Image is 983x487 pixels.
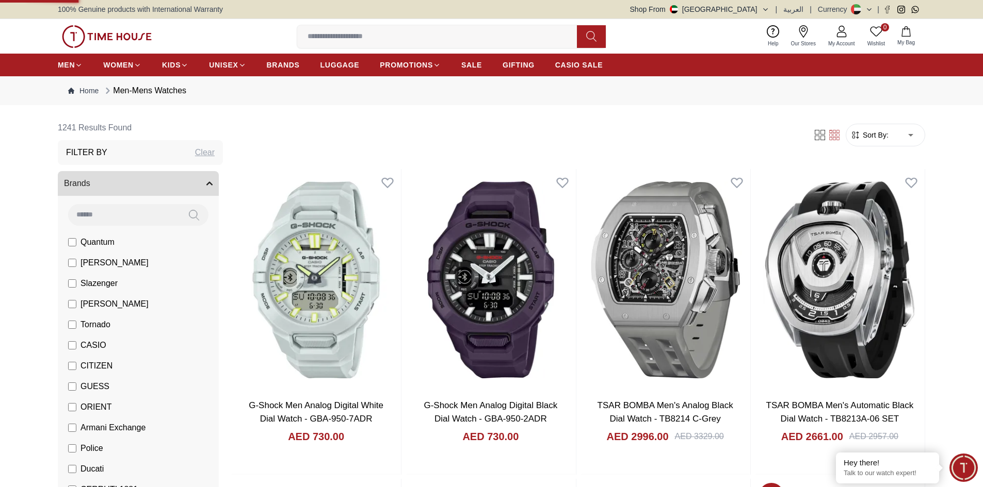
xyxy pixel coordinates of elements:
[320,60,360,70] span: LUGGAGE
[776,4,778,14] span: |
[80,442,103,455] span: Police
[80,422,146,434] span: Armani Exchange
[781,429,843,444] h4: AED 2661.00
[249,400,383,424] a: G-Shock Men Analog Digital White Dial Watch - GBA-950-7ADR
[783,4,803,14] button: العربية
[897,6,905,13] a: Instagram
[824,40,859,47] span: My Account
[68,362,76,370] input: CITIZEN
[755,169,925,391] img: TSAR BOMBA Men's Automatic Black Dial Watch - TB8213A-06 SET
[762,23,785,49] a: Help
[787,40,820,47] span: Our Stores
[288,429,344,444] h4: AED 730.00
[503,60,535,70] span: GIFTING
[818,4,851,14] div: Currency
[883,6,891,13] a: Facebook
[598,400,733,424] a: TSAR BOMBA Men's Analog Black Dial Watch - TB8214 C-Grey
[68,86,99,96] a: Home
[555,60,603,70] span: CASIO SALE
[267,60,300,70] span: BRANDS
[58,4,223,14] span: 100% Genuine products with International Warranty
[68,259,76,267] input: [PERSON_NAME]
[68,424,76,432] input: Armani Exchange
[462,429,519,444] h4: AED 730.00
[68,444,76,452] input: Police
[844,469,931,478] p: Talk to our watch expert!
[58,60,75,70] span: MEN
[606,429,668,444] h4: AED 2996.00
[162,60,181,70] span: KIDS
[844,458,931,468] div: Hey there!
[64,177,90,190] span: Brands
[949,454,978,482] div: Chat Widget
[861,130,889,140] span: Sort By:
[162,56,188,74] a: KIDS
[893,39,919,46] span: My Bag
[103,56,141,74] a: WOMEN
[675,430,724,443] div: AED 3329.00
[68,300,76,308] input: [PERSON_NAME]
[849,430,898,443] div: AED 2957.00
[68,403,76,411] input: ORIENT
[103,85,186,97] div: Men-Mens Watches
[80,257,149,269] span: [PERSON_NAME]
[80,318,110,331] span: Tornado
[66,146,107,159] h3: Filter By
[80,463,104,475] span: Ducati
[58,56,83,74] a: MEN
[68,321,76,329] input: Tornado
[380,56,441,74] a: PROMOTIONS
[58,171,219,196] button: Brands
[810,4,812,14] span: |
[861,23,891,49] a: 0Wishlist
[209,56,246,74] a: UNISEX
[80,401,111,413] span: ORIENT
[68,382,76,391] input: GUESS
[911,6,919,13] a: Whatsapp
[209,60,238,70] span: UNISEX
[80,298,149,310] span: [PERSON_NAME]
[461,60,482,70] span: SALE
[80,277,118,290] span: Slazenger
[630,4,769,14] button: Shop From[GEOGRAPHIC_DATA]
[58,115,223,140] h6: 1241 Results Found
[406,169,575,391] img: G-Shock Men Analog Digital Black Dial Watch - GBA-950-2ADR
[80,339,106,351] span: CASIO
[850,130,889,140] button: Sort By:
[461,56,482,74] a: SALE
[555,56,603,74] a: CASIO SALE
[80,236,115,248] span: Quantum
[231,169,401,391] img: G-Shock Men Analog Digital White Dial Watch - GBA-950-7ADR
[581,169,750,391] img: TSAR BOMBA Men's Analog Black Dial Watch - TB8214 C-Grey
[380,60,433,70] span: PROMOTIONS
[267,56,300,74] a: BRANDS
[863,40,889,47] span: Wishlist
[68,465,76,473] input: Ducati
[103,60,134,70] span: WOMEN
[58,76,925,105] nav: Breadcrumb
[670,5,678,13] img: United Arab Emirates
[424,400,557,424] a: G-Shock Men Analog Digital Black Dial Watch - GBA-950-2ADR
[68,279,76,288] input: Slazenger
[881,23,889,31] span: 0
[80,380,109,393] span: GUESS
[320,56,360,74] a: LUGGAGE
[764,40,783,47] span: Help
[785,23,822,49] a: Our Stores
[877,4,879,14] span: |
[68,341,76,349] input: CASIO
[503,56,535,74] a: GIFTING
[195,146,215,159] div: Clear
[766,400,914,424] a: TSAR BOMBA Men's Automatic Black Dial Watch - TB8213A-06 SET
[80,360,112,372] span: CITIZEN
[62,25,152,48] img: ...
[891,24,921,48] button: My Bag
[68,238,76,246] input: Quantum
